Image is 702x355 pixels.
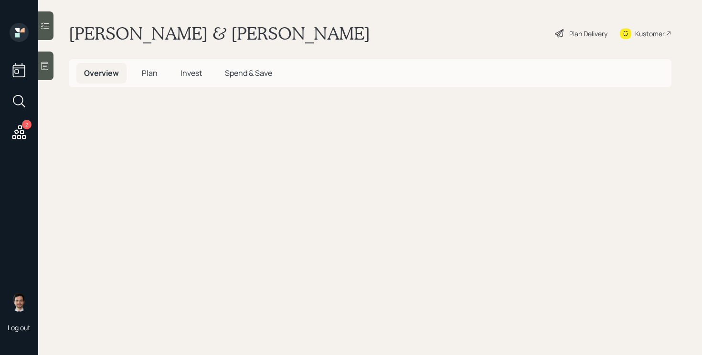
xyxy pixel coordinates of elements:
h1: [PERSON_NAME] & [PERSON_NAME] [69,23,370,44]
div: Kustomer [635,29,665,39]
div: 2 [22,120,32,129]
span: Invest [181,68,202,78]
div: Log out [8,323,31,332]
div: Plan Delivery [569,29,607,39]
img: jonah-coleman-headshot.png [10,292,29,312]
span: Plan [142,68,158,78]
span: Spend & Save [225,68,272,78]
span: Overview [84,68,119,78]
